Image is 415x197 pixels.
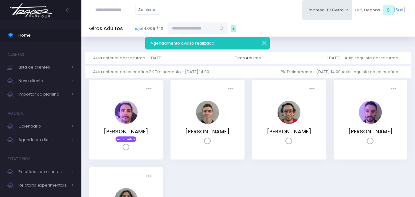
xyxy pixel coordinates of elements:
img: Mateus Gomes [359,101,382,124]
span: Debora [364,7,380,13]
a: hoje [133,26,142,31]
h4: Relatórios [8,153,30,165]
span: Home [18,31,74,39]
span: Novo cliente [18,77,68,85]
span: Olá, [355,7,363,13]
a: [PERSON_NAME] [348,128,393,135]
img: Claudio Rodrigues Junior [277,101,300,124]
img: Artur de Carvalho Lunardini [196,101,219,124]
a: [PERSON_NAME] [267,128,311,135]
h5: Giros Adultos [89,26,123,32]
span: Calendário [18,122,68,130]
strong: 5 / 13 [153,26,163,31]
a: Arnaldo Barbosa Pinto [115,120,138,125]
a: Adicionar [135,5,160,15]
a: Claudio Rodrigues Junior [277,120,300,125]
span: Relatório experimentais [18,181,68,189]
span: Importar da planilha [18,90,68,98]
h4: Clientes [8,48,24,61]
a: Sair [396,7,403,13]
div: Giros Adultos [234,55,261,61]
span: Lista de clientes [18,63,68,71]
span: Agenda do dia [18,136,68,144]
span: Aula avulsa [115,136,137,142]
span: Agendamento avulso realizado [151,40,214,46]
a: PK Treinamento - [DATE] 14:00 Aula seguinte do calendário [281,66,403,78]
a: Aula anterior do calendário PK Treinamento - [DATE] 14:00 [93,66,214,78]
a: [PERSON_NAME] [185,128,230,135]
img: Arnaldo Barbosa Pinto [115,101,138,124]
a: [DATE] - Aula seguinte dessa turma [327,52,403,64]
span: S [383,5,394,15]
a: Mateus Gomes [359,120,382,125]
span: 14:00 [133,26,163,32]
div: [ ] [352,3,407,17]
a: Aula anterior dessa turma - [DATE] [93,52,168,64]
h4: Agenda [8,107,23,120]
a: Artur de Carvalho Lunardini [196,120,219,125]
span: Relatórios de clientes [18,168,68,176]
a: [PERSON_NAME] [104,128,148,135]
